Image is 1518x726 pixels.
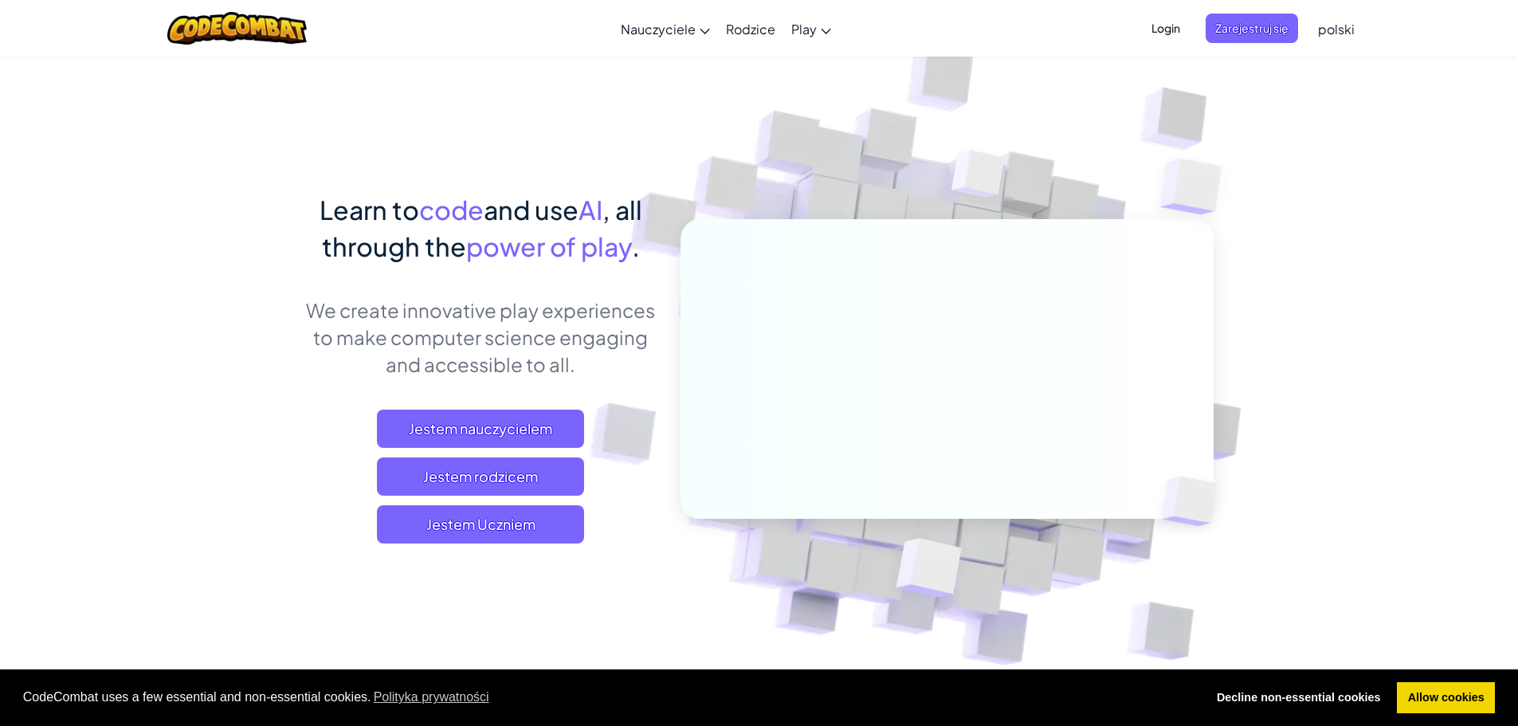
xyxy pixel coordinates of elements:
[419,194,484,226] span: code
[613,7,718,50] a: Nauczyciele
[579,194,602,226] span: AI
[1135,443,1254,559] img: Overlap cubes
[783,7,839,50] a: Play
[718,7,783,50] a: Rodzice
[791,21,817,37] span: Play
[371,685,492,709] a: learn more about cookies
[1142,14,1190,43] button: Login
[632,230,640,262] span: .
[921,119,1036,237] img: Overlap cubes
[484,194,579,226] span: and use
[377,505,584,544] button: Jestem Uczniem
[1310,7,1363,50] a: polski
[377,457,584,496] a: Jestem rodzicem
[1128,120,1266,254] img: Overlap cubes
[167,12,307,45] img: CodeCombat logo
[1318,21,1355,37] span: polski
[305,296,657,378] p: We create innovative play experiences to make computer science engaging and accessible to all.
[377,410,584,448] a: Jestem nauczycielem
[857,504,999,637] img: Overlap cubes
[320,194,419,226] span: Learn to
[1397,682,1495,714] a: allow cookies
[466,230,632,262] span: power of play
[1206,682,1391,714] a: deny cookies
[23,685,1194,709] span: CodeCombat uses a few essential and non-essential cookies.
[621,21,696,37] span: Nauczyciele
[1206,14,1298,43] button: Zarejestruj się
